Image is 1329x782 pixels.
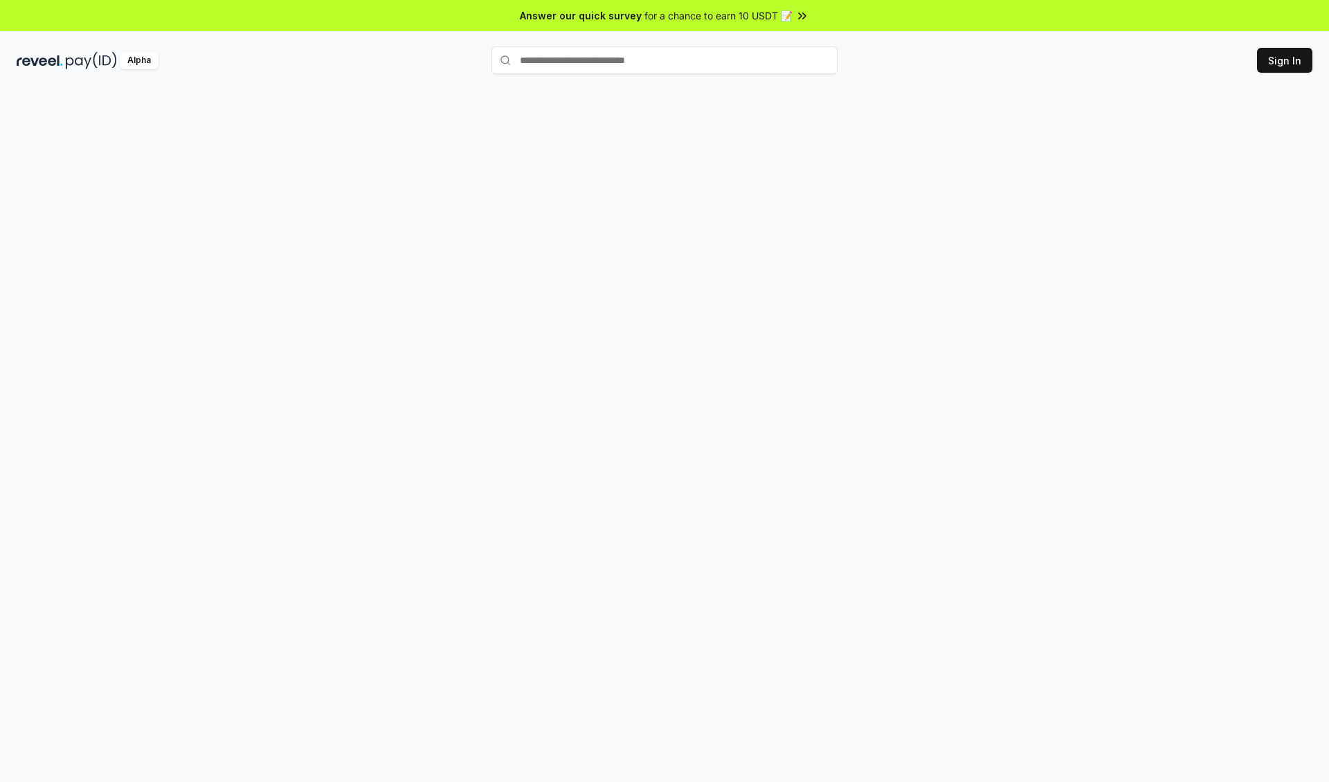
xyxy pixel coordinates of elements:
span: for a chance to earn 10 USDT 📝 [644,8,793,23]
span: Answer our quick survey [520,8,642,23]
img: pay_id [66,52,117,69]
button: Sign In [1257,48,1312,73]
img: reveel_dark [17,52,63,69]
div: Alpha [120,52,159,69]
